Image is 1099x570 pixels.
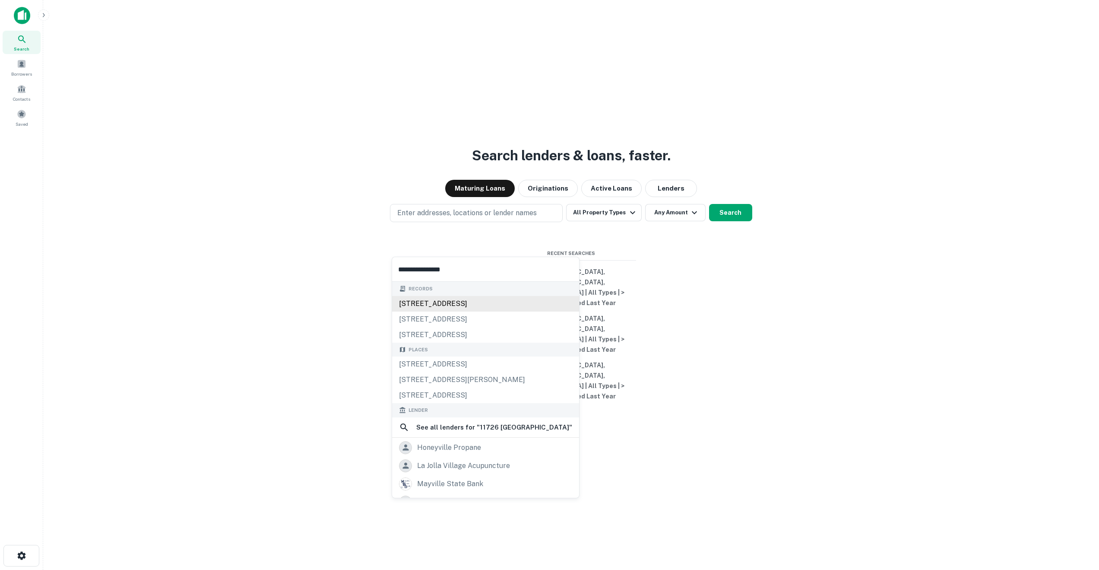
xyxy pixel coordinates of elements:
a: mayville state bank [392,475,579,493]
div: [STREET_ADDRESS] [392,296,579,312]
a: Borrowers [3,56,41,79]
div: honeyville propane [417,441,481,454]
span: Borrowers [11,70,32,77]
span: Contacts [13,96,30,102]
span: Lender [409,407,428,414]
iframe: Chat Widget [1056,501,1099,542]
h6: See all lenders for " 11726 [GEOGRAPHIC_DATA] " [416,422,572,433]
span: Recent Searches [507,250,636,257]
button: Any Amount [645,204,706,221]
span: Places [409,346,428,353]
button: Search [709,204,752,221]
span: Search [14,45,29,52]
span: Records [409,285,433,293]
a: Search [3,31,41,54]
a: la jolla village acupuncture [392,457,579,475]
button: Lenders [645,180,697,197]
a: honeyville propane [392,439,579,457]
div: [STREET_ADDRESS] [392,388,579,403]
div: [STREET_ADDRESS] [392,312,579,327]
img: capitalize-icon.png [14,7,30,24]
span: Saved [16,121,28,127]
div: la jolla village acupuncture [417,459,510,472]
a: bank of greeleyville [392,493,579,511]
div: bank of greeleyville [417,496,484,509]
a: Contacts [3,81,41,104]
div: [STREET_ADDRESS][PERSON_NAME] [392,372,579,388]
div: mayville state bank [417,478,483,490]
p: Enter addresses, locations or lender names [397,208,537,218]
button: Originations [518,180,578,197]
button: Enter addresses, locations or lender names [390,204,563,222]
img: picture [399,478,412,490]
a: Saved [3,106,41,129]
div: [STREET_ADDRESS] [392,327,579,343]
div: [STREET_ADDRESS] [392,357,579,372]
button: Active Loans [581,180,642,197]
button: Maturing Loans [445,180,515,197]
h3: Search lenders & loans, faster. [472,145,671,166]
button: All Property Types [566,204,641,221]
